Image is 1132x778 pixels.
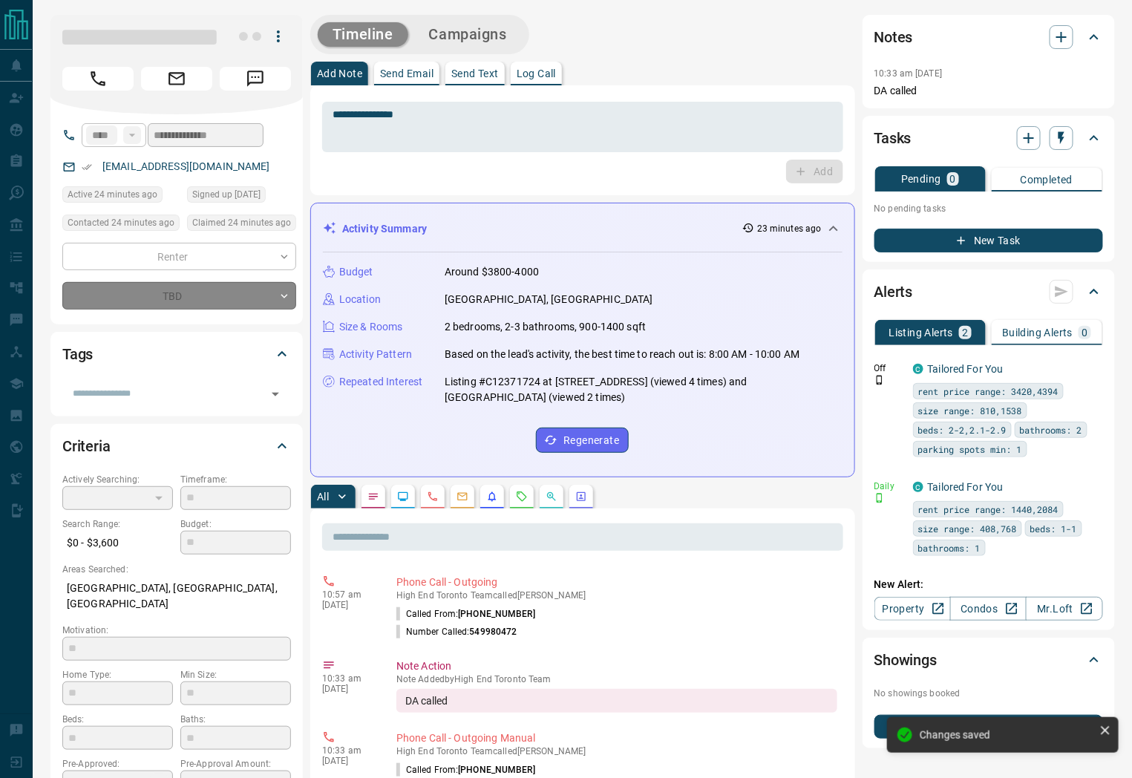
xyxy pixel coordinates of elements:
p: Areas Searched: [62,563,291,576]
p: Pre-Approved: [62,757,173,771]
p: 0 [950,174,956,184]
p: [DATE] [322,684,374,694]
p: Called From: [396,763,535,777]
p: Note Action [396,658,837,674]
svg: Requests [516,491,528,503]
span: rent price range: 1440,2084 [918,502,1059,517]
p: Location [339,292,381,307]
div: Fri Jul 09 2021 [187,186,296,207]
p: Building Alerts [1002,327,1073,338]
p: 10:57 am [322,589,374,600]
p: [DATE] [322,600,374,610]
svg: Calls [427,491,439,503]
span: Active 24 minutes ago [68,187,157,202]
p: Send Email [380,68,434,79]
span: parking spots min: 1 [918,442,1022,457]
div: Sun Sep 14 2025 [62,186,180,207]
div: Tasks [874,120,1103,156]
h2: Tasks [874,126,912,150]
p: [DATE] [322,756,374,766]
p: Repeated Interest [339,374,422,390]
p: Completed [1021,174,1073,185]
svg: Email Verified [82,162,92,172]
p: Number Called: [396,625,517,638]
div: condos.ca [913,364,923,374]
p: All [317,491,329,502]
p: 2 bedrooms, 2-3 bathrooms, 900-1400 sqft [445,319,646,335]
p: Send Text [451,68,499,79]
p: Based on the lead's activity, the best time to reach out is: 8:00 AM - 10:00 AM [445,347,799,362]
div: Renter [62,243,296,270]
p: 2 [962,327,968,338]
p: Motivation: [62,624,291,637]
p: Note Added by High End Toronto Team [396,674,837,684]
p: Phone Call - Outgoing Manual [396,730,837,746]
p: DA called [874,83,1103,99]
p: Home Type: [62,668,173,681]
p: Actively Searching: [62,473,173,486]
svg: Opportunities [546,491,557,503]
span: bathrooms: 2 [1020,422,1082,437]
p: New Alert: [874,577,1103,592]
p: $0 - $3,600 [62,531,173,555]
p: Baths: [180,713,291,726]
h2: Alerts [874,280,913,304]
p: Activity Summary [342,221,427,237]
div: TBD [62,282,296,310]
p: Beds: [62,713,173,726]
svg: Push Notification Only [874,375,885,385]
p: Pending [901,174,941,184]
div: Alerts [874,274,1103,310]
p: Activity Pattern [339,347,412,362]
svg: Push Notification Only [874,493,885,503]
p: Budget: [180,517,291,531]
span: [PHONE_NUMBER] [458,609,535,619]
button: New Task [874,229,1103,252]
div: Tags [62,336,291,372]
p: High End Toronto Team called [PERSON_NAME] [396,590,837,601]
span: Contacted 24 minutes ago [68,215,174,230]
div: condos.ca [913,482,923,492]
svg: Lead Browsing Activity [397,491,409,503]
p: 0 [1082,327,1087,338]
h2: Showings [874,648,938,672]
p: Off [874,362,904,375]
a: Property [874,597,951,621]
svg: Notes [367,491,379,503]
span: bathrooms: 1 [918,540,981,555]
button: Regenerate [536,428,629,453]
div: Sun Sep 14 2025 [62,215,180,235]
a: Tailored For You [928,363,1004,375]
div: Notes [874,19,1103,55]
p: Budget [339,264,373,280]
p: Add Note [317,68,362,79]
p: Called From: [396,607,535,621]
button: Campaigns [414,22,522,47]
p: [GEOGRAPHIC_DATA], [GEOGRAPHIC_DATA], [GEOGRAPHIC_DATA] [62,576,291,616]
div: Changes saved [920,729,1093,741]
p: Timeframe: [180,473,291,486]
p: 10:33 am [322,745,374,756]
span: size range: 408,768 [918,521,1017,536]
p: Min Size: [180,668,291,681]
p: No pending tasks [874,197,1103,220]
div: Activity Summary23 minutes ago [323,215,843,243]
p: Log Call [517,68,556,79]
span: Message [220,67,291,91]
a: [EMAIL_ADDRESS][DOMAIN_NAME] [102,160,270,172]
a: Tailored For You [928,481,1004,493]
svg: Listing Alerts [486,491,498,503]
a: Condos [950,597,1027,621]
span: beds: 2-2,2.1-2.9 [918,422,1007,437]
span: rent price range: 3420,4394 [918,384,1059,399]
span: [PHONE_NUMBER] [458,765,535,775]
p: Search Range: [62,517,173,531]
button: Open [265,384,286,405]
svg: Emails [457,491,468,503]
p: [GEOGRAPHIC_DATA], [GEOGRAPHIC_DATA] [445,292,653,307]
span: beds: 1-1 [1030,521,1077,536]
span: Call [62,67,134,91]
div: Sun Sep 14 2025 [187,215,296,235]
p: Around $3800-4000 [445,264,539,280]
h2: Tags [62,342,93,366]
